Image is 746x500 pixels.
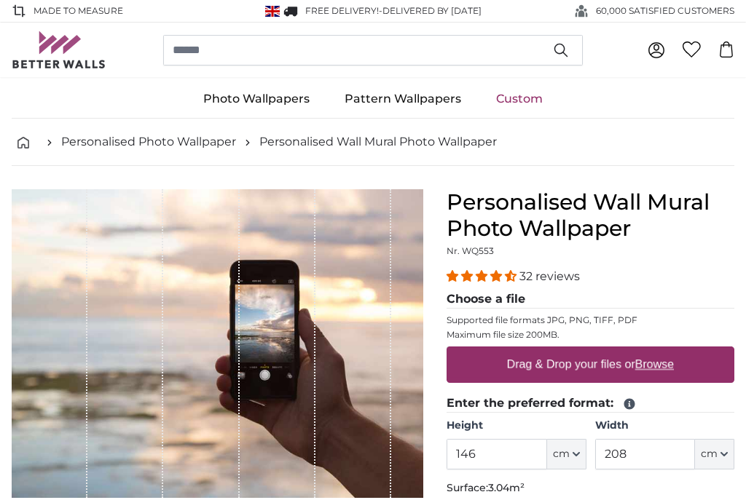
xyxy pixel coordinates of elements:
[635,358,674,370] u: Browse
[479,80,560,118] a: Custom
[12,31,106,68] img: Betterwalls
[447,245,494,256] span: Nr. WQ553
[695,439,734,469] button: cm
[501,350,680,379] label: Drag & Drop your files or
[447,418,586,433] label: Height
[447,394,734,413] legend: Enter the preferred format:
[519,269,580,283] span: 32 reviews
[382,5,482,16] span: Delivered by [DATE]
[447,329,734,341] p: Maximum file size 200MB.
[547,439,586,469] button: cm
[12,119,734,166] nav: breadcrumbs
[447,481,734,496] p: Surface:
[34,4,123,17] span: Made to Measure
[61,133,236,151] a: Personalised Photo Wallpaper
[488,481,525,494] span: 3.04m²
[447,314,734,326] p: Supported file formats JPG, PNG, TIFF, PDF
[265,6,280,17] img: United Kingdom
[447,189,734,242] h1: Personalised Wall Mural Photo Wallpaper
[596,4,734,17] span: 60,000 SATISFIED CUSTOMERS
[259,133,497,151] a: Personalised Wall Mural Photo Wallpaper
[186,80,327,118] a: Photo Wallpapers
[447,269,519,283] span: 4.31 stars
[447,290,734,309] legend: Choose a file
[701,447,718,461] span: cm
[327,80,479,118] a: Pattern Wallpapers
[305,5,379,16] span: FREE delivery!
[595,418,734,433] label: Width
[553,447,570,461] span: cm
[379,5,482,16] span: -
